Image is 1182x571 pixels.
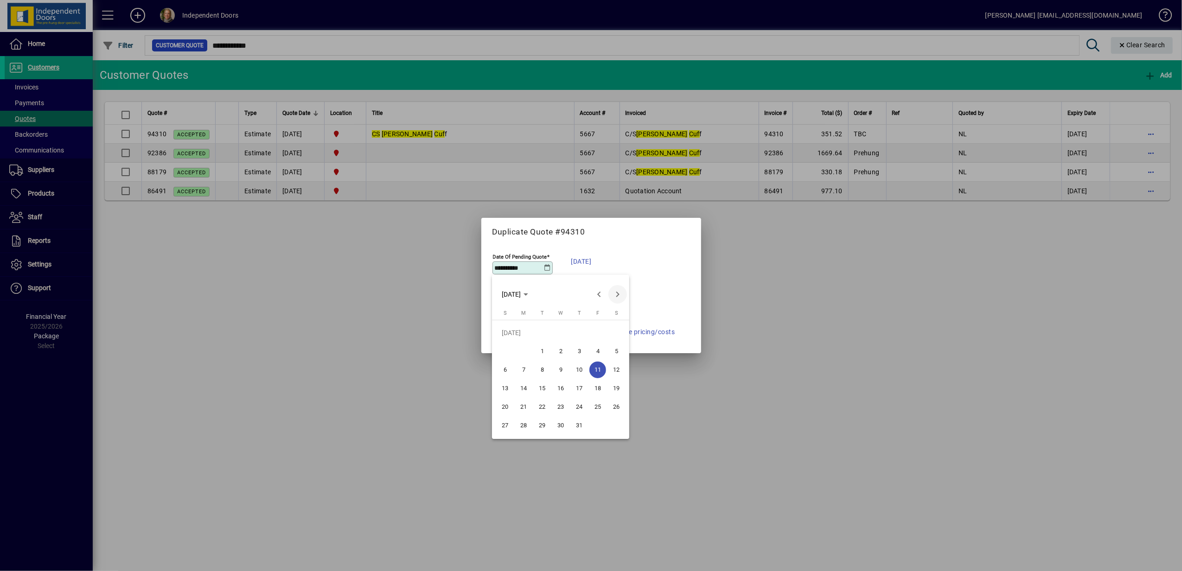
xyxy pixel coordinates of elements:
span: S [504,310,507,316]
button: Previous month [590,285,608,304]
button: Thu Jul 03 2025 [570,342,588,361]
button: Sun Jul 27 2025 [496,416,514,435]
button: Choose month and year [498,286,532,303]
span: M [521,310,526,316]
button: Thu Jul 10 2025 [570,361,588,379]
span: 26 [608,399,625,415]
span: 13 [497,380,513,397]
button: Mon Jul 07 2025 [514,361,533,379]
button: Sat Jul 26 2025 [607,398,626,416]
span: 28 [515,417,532,434]
button: Wed Jul 30 2025 [551,416,570,435]
button: Fri Jul 25 2025 [588,398,607,416]
span: 9 [552,362,569,378]
button: Tue Jul 29 2025 [533,416,551,435]
span: 25 [589,399,606,415]
button: Sun Jul 13 2025 [496,379,514,398]
span: 18 [589,380,606,397]
button: Tue Jul 01 2025 [533,342,551,361]
button: Sat Jul 05 2025 [607,342,626,361]
span: 12 [608,362,625,378]
span: 30 [552,417,569,434]
span: T [578,310,581,316]
span: 17 [571,380,588,397]
span: 10 [571,362,588,378]
span: 2 [552,343,569,360]
button: Sat Jul 19 2025 [607,379,626,398]
button: Wed Jul 16 2025 [551,379,570,398]
span: 19 [608,380,625,397]
span: 29 [534,417,550,434]
button: Tue Jul 15 2025 [533,379,551,398]
span: 11 [589,362,606,378]
span: 16 [552,380,569,397]
span: 27 [497,417,513,434]
span: 15 [534,380,550,397]
span: 24 [571,399,588,415]
button: Fri Jul 04 2025 [588,342,607,361]
button: Wed Jul 23 2025 [551,398,570,416]
span: 5 [608,343,625,360]
button: Mon Jul 21 2025 [514,398,533,416]
button: Fri Jul 18 2025 [588,379,607,398]
span: 8 [534,362,550,378]
span: 4 [589,343,606,360]
span: 23 [552,399,569,415]
span: 31 [571,417,588,434]
span: 14 [515,380,532,397]
button: Thu Jul 24 2025 [570,398,588,416]
button: Sun Jul 06 2025 [496,361,514,379]
span: [DATE] [502,291,521,298]
span: 1 [534,343,550,360]
button: Next month [608,285,627,304]
span: 6 [497,362,513,378]
button: Sun Jul 20 2025 [496,398,514,416]
button: Wed Jul 02 2025 [551,342,570,361]
button: Tue Jul 22 2025 [533,398,551,416]
button: Mon Jul 28 2025 [514,416,533,435]
span: 7 [515,362,532,378]
span: 20 [497,399,513,415]
span: W [558,310,563,316]
button: Thu Jul 17 2025 [570,379,588,398]
span: 22 [534,399,550,415]
button: Fri Jul 11 2025 [588,361,607,379]
button: Sat Jul 12 2025 [607,361,626,379]
button: Wed Jul 09 2025 [551,361,570,379]
span: S [615,310,618,316]
button: Thu Jul 31 2025 [570,416,588,435]
span: 21 [515,399,532,415]
span: T [541,310,544,316]
button: Tue Jul 08 2025 [533,361,551,379]
button: Mon Jul 14 2025 [514,379,533,398]
span: 3 [571,343,588,360]
td: [DATE] [496,324,626,342]
span: F [596,310,599,316]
